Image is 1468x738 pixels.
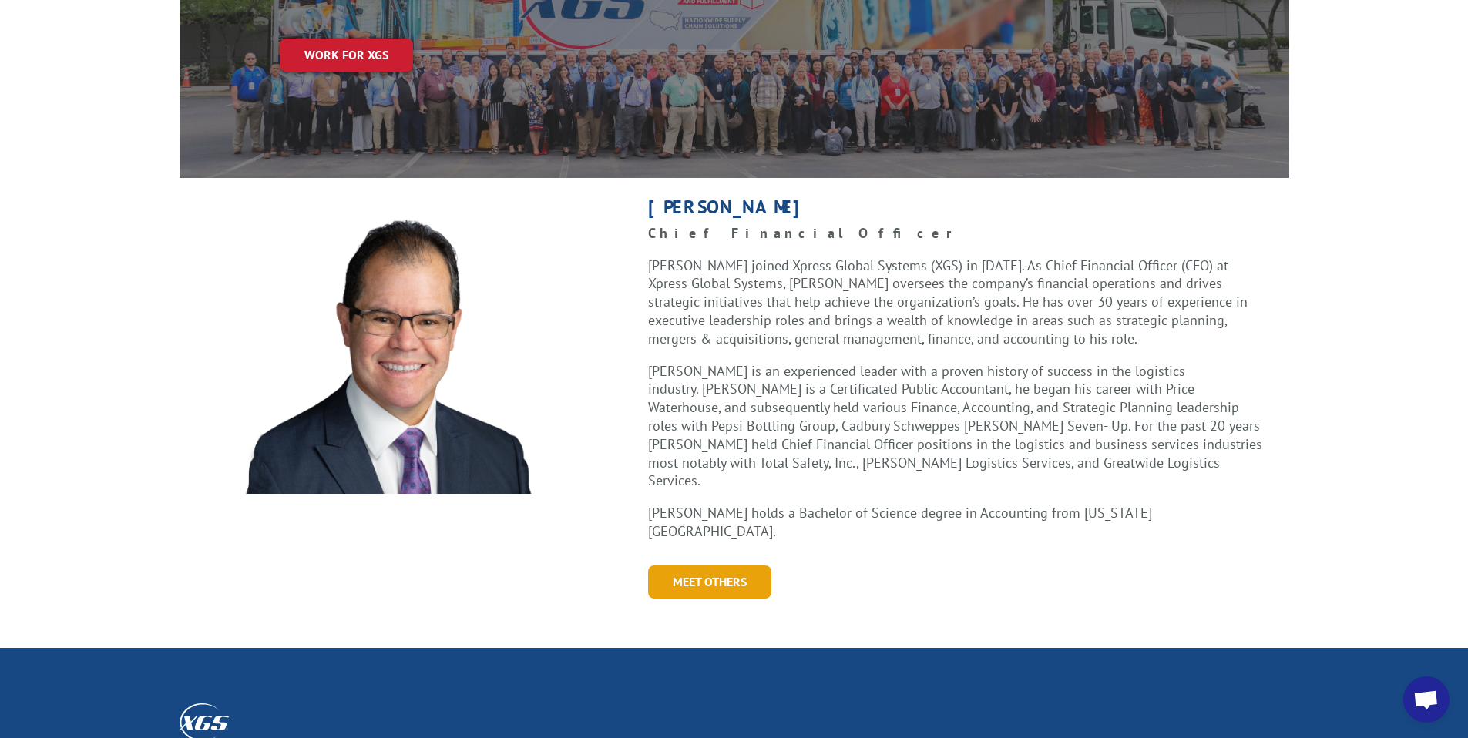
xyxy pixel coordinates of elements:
img: Roger_Silva [180,198,623,494]
a: Meet Others [648,565,771,599]
strong: Chief Financial Officer [648,224,974,242]
h1: [PERSON_NAME] [648,198,1265,224]
p: [PERSON_NAME] holds a Bachelor of Science degree in Accounting from [US_STATE][GEOGRAPHIC_DATA]. [648,504,1265,541]
p: [PERSON_NAME] joined Xpress Global Systems (XGS) in [DATE]. As Chief Financial Officer (CFO) at X... [648,257,1265,362]
a: Work for XGS [280,39,413,72]
div: Open chat [1403,676,1450,723]
p: [PERSON_NAME] is an experienced leader with a proven history of success in the logistics industry... [648,362,1265,505]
